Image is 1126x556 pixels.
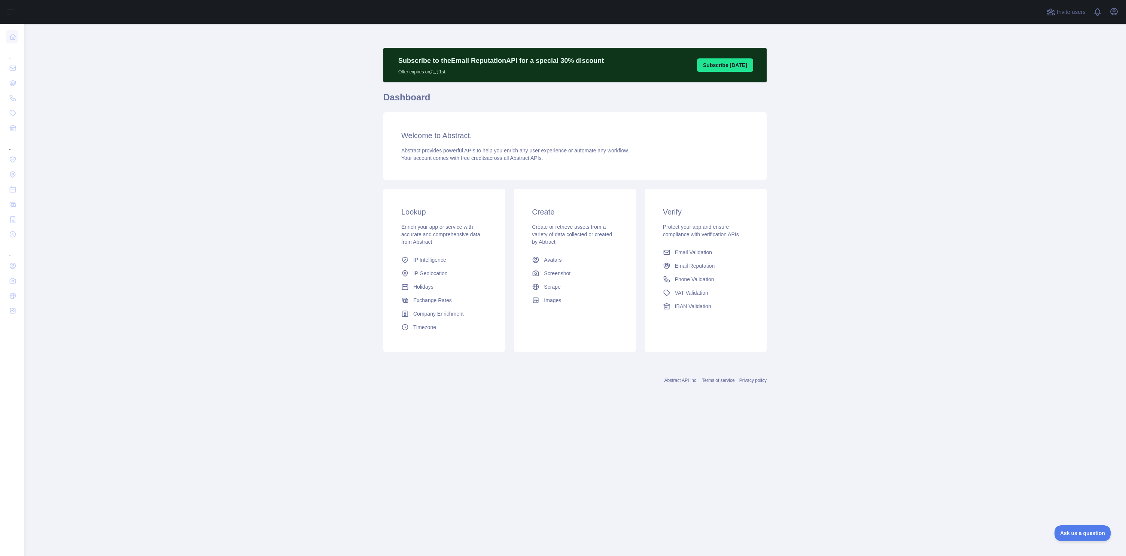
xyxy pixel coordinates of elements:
span: Company Enrichment [413,310,464,318]
span: Enrich your app or service with accurate and comprehensive data from Abstract [401,224,480,245]
a: Terms of service [702,378,734,383]
a: Holidays [398,280,490,294]
span: Images [544,297,561,304]
a: Phone Validation [660,273,752,286]
a: Email Validation [660,246,752,259]
a: Avatars [529,253,621,267]
span: Email Validation [675,249,712,256]
a: IP Intelligence [398,253,490,267]
span: Abstract provides powerful APIs to help you enrich any user experience or automate any workflow. [401,148,629,154]
span: Holidays [413,283,433,291]
span: Phone Validation [675,276,714,283]
a: IP Geolocation [398,267,490,280]
span: VAT Validation [675,289,708,297]
div: ... [6,243,18,258]
span: Screenshot [544,270,570,277]
div: ... [6,45,18,60]
p: Subscribe to the Email Reputation API for a special 30 % discount [398,55,604,66]
span: Scrape [544,283,560,291]
span: Avatars [544,256,562,264]
a: VAT Validation [660,286,752,300]
h3: Lookup [401,207,487,217]
span: Email Reputation [675,262,715,270]
div: ... [6,136,18,151]
a: Privacy policy [739,378,767,383]
a: Abstract API Inc. [664,378,698,383]
span: Exchange Rates [413,297,452,304]
a: Timezone [398,320,490,334]
p: Offer expires on 九月 1st. [398,66,604,75]
button: Subscribe [DATE] [697,58,753,72]
button: Invite users [1045,6,1087,18]
span: IP Intelligence [413,256,446,264]
span: Create or retrieve assets from a variety of data collected or created by Abtract [532,224,612,245]
a: Email Reputation [660,259,752,273]
h1: Dashboard [383,91,767,109]
h3: Welcome to Abstract. [401,130,749,141]
span: Protect your app and ensure compliance with verification APIs [663,224,739,237]
span: IBAN Validation [675,303,711,310]
a: Scrape [529,280,621,294]
span: Your account comes with across all Abstract APIs. [401,155,543,161]
span: IP Geolocation [413,270,448,277]
h3: Verify [663,207,749,217]
a: Images [529,294,621,307]
a: Screenshot [529,267,621,280]
span: Invite users [1057,8,1086,16]
span: Timezone [413,323,436,331]
span: free credits [461,155,487,161]
h3: Create [532,207,618,217]
a: IBAN Validation [660,300,752,313]
iframe: Toggle Customer Support [1055,525,1111,541]
a: Company Enrichment [398,307,490,320]
a: Exchange Rates [398,294,490,307]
